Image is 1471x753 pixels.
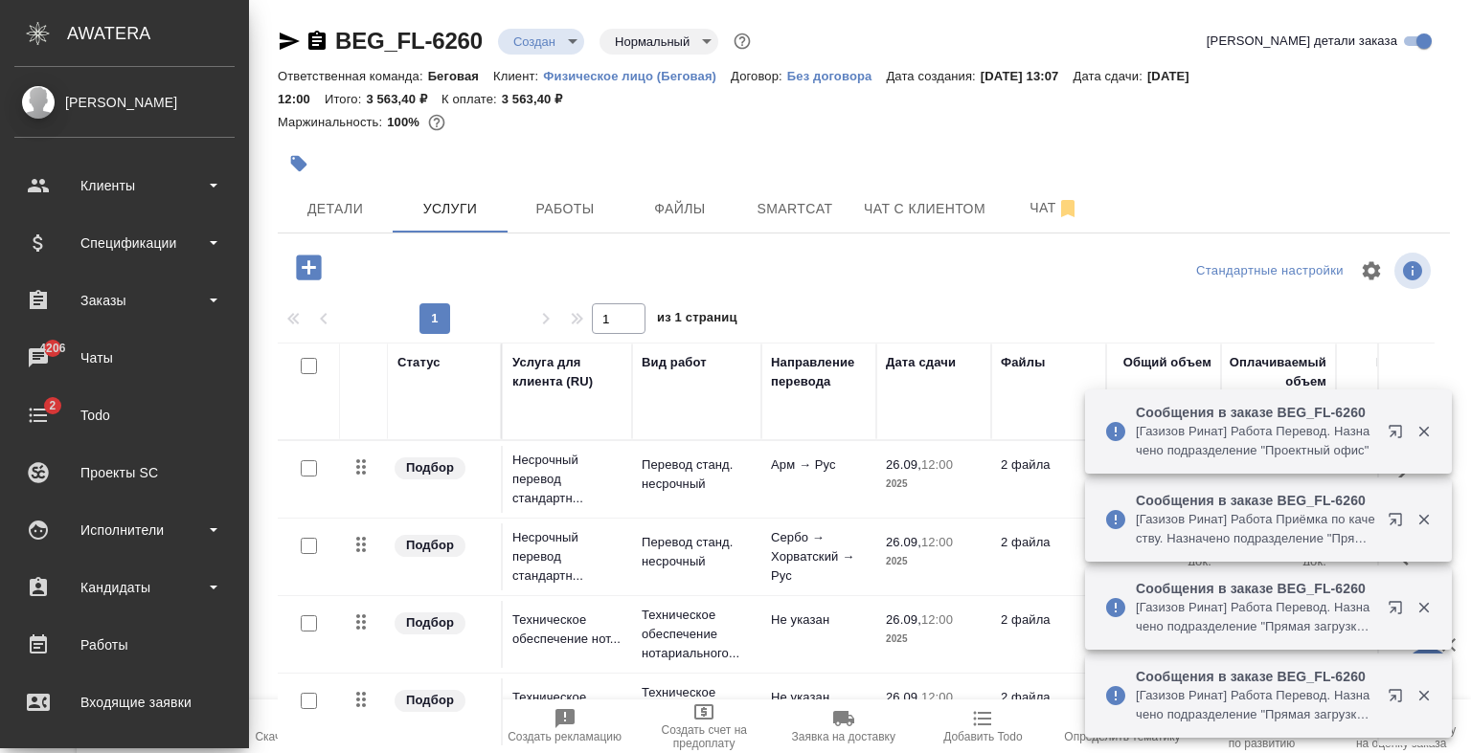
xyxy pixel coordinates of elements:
[1001,688,1097,707] p: 2 файла
[406,613,454,632] p: Подбор
[508,730,622,743] span: Создать рекламацию
[1001,353,1045,372] div: Файлы
[1001,610,1097,630] p: 2 файла
[14,688,235,717] div: Входящие заявки
[1064,730,1180,743] span: Определить тематику
[366,92,441,106] p: 3 563,40 ₽
[512,610,622,649] p: Техническое обеспечение нот...
[1136,403,1375,422] p: Сообщения в заказе BEG_FL-6260
[886,690,921,704] p: 26.09,
[1001,533,1097,552] p: 2 файла
[278,30,301,53] button: Скопировать ссылку для ЯМессенджера
[14,286,235,315] div: Заказы
[512,451,622,508] p: Несрочный перевод стандартн...
[886,612,921,627] p: 26.09,
[914,699,1053,753] button: Добавить Todo
[512,353,622,391] div: Услуга для клиента (RU)
[886,69,980,83] p: Дата создания:
[325,92,366,106] p: Итого:
[1230,353,1326,391] div: Оплачиваемый объем
[406,691,454,710] p: Подбор
[886,552,982,571] p: 2025
[1376,500,1422,546] button: Открыть в новой вкладке
[771,528,867,586] p: Сербо → Хорватский → Рус
[14,343,235,372] div: Чаты
[512,528,622,586] p: Несрочный перевод стандартн...
[14,171,235,200] div: Клиенты
[787,67,887,83] a: Без договора
[1136,491,1375,510] p: Сообщения в заказе BEG_FL-6260
[1136,598,1375,636] p: [Газизов Ринат] Работа Перевод. Назначено подразделение "Прямая загрузка (шаблонные документы)"
[921,612,953,627] p: 12:00
[1123,353,1211,372] div: Общий объем
[1404,687,1443,704] button: Закрыть
[14,92,235,113] div: [PERSON_NAME]
[406,458,454,477] p: Подбор
[921,690,953,704] p: 12:00
[1376,588,1422,634] button: Открыть в новой вкладке
[921,457,953,472] p: 12:00
[642,353,707,372] div: Вид работ
[600,29,718,55] div: Создан
[428,69,493,83] p: Беговая
[5,678,244,726] a: Входящие заявки
[886,457,921,472] p: 26.09,
[289,197,381,221] span: Детали
[424,110,449,135] button: 0.00 RUB;
[774,699,914,753] button: Заявка на доставку
[1001,455,1097,475] p: 2 файла
[634,699,774,753] button: Создать счет на предоплату
[502,92,577,106] p: 3 563,40 ₽
[1136,667,1375,686] p: Сообщения в заказе BEG_FL-6260
[1376,412,1422,458] button: Открыть в новой вкладке
[493,69,543,83] p: Клиент:
[406,536,454,555] p: Подбор
[771,688,867,707] p: Не указан
[1052,699,1192,753] button: Определить тематику
[14,573,235,602] div: Кандидаты
[642,455,752,494] p: Перевод станд. несрочный
[335,28,483,54] a: BEG_FL-6260
[5,449,244,497] a: Проекты SC
[1404,423,1443,440] button: Закрыть
[278,69,428,83] p: Ответственная команда:
[731,69,787,83] p: Договор:
[1348,248,1394,294] span: Настроить таблицу
[404,197,496,221] span: Услуги
[508,33,561,50] button: Создан
[28,339,77,358] span: 4206
[1056,197,1079,220] svg: Отписаться
[792,730,895,743] span: Заявка на доставку
[498,29,584,55] div: Создан
[609,33,695,50] button: Нормальный
[1008,196,1100,220] span: Чат
[634,197,726,221] span: Файлы
[771,610,867,630] p: Не указан
[1136,686,1375,724] p: [Газизов Ринат] Работа Перевод. Назначено подразделение "Прямая загрузка (шаблонные документы)"
[645,723,762,750] span: Создать счет на предоплату
[1136,422,1375,460] p: [Газизов Ринат] Работа Перевод. Назначено подразделение "Проектный офис"
[67,14,249,53] div: AWATERA
[543,67,731,83] a: Физическое лицо (Беговая)
[642,533,752,571] p: Перевод станд. несрочный
[787,69,887,83] p: Без договора
[981,69,1074,83] p: [DATE] 13:07
[749,197,841,221] span: Smartcat
[278,115,387,129] p: Маржинальность:
[519,197,611,221] span: Работы
[657,306,737,334] span: из 1 страниц
[771,455,867,475] p: Арм → Рус
[886,475,982,494] p: 2025
[5,391,244,439] a: 2Todo
[642,683,752,741] p: Техническое обеспечение нотариального...
[886,353,956,372] div: Дата сдачи
[14,631,235,659] div: Работы
[1394,253,1435,289] span: Посмотреть информацию
[441,92,502,106] p: К оплате:
[1404,599,1443,616] button: Закрыть
[14,401,235,430] div: Todo
[255,730,316,743] span: Скачать КП
[771,353,867,391] div: Направление перевода
[642,606,752,663] p: Техническое обеспечение нотариального...
[5,621,244,669] a: Работы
